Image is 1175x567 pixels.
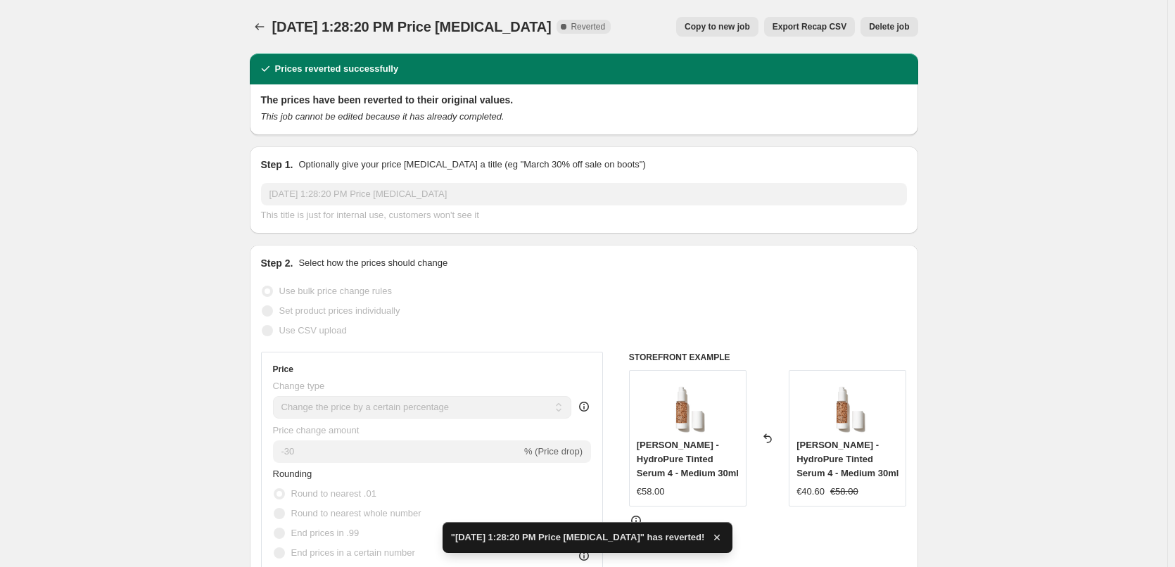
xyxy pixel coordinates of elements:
span: Change type [273,381,325,391]
span: Use CSV upload [279,325,347,336]
button: Price change jobs [250,17,269,37]
h2: Step 1. [261,158,293,172]
div: help [577,400,591,414]
h2: Step 2. [261,256,293,270]
button: Delete job [860,17,917,37]
img: jane-iredale-hydropure-tinted-serum-4-medium-30ml-978060_80x.png [659,378,716,434]
input: 30% off holiday sale [261,183,907,205]
span: Use bulk price change rules [279,286,392,296]
h2: The prices have been reverted to their original values. [261,93,907,107]
h6: STOREFRONT EXAMPLE [629,352,907,363]
button: Export Recap CSV [764,17,855,37]
p: Optionally give your price [MEDICAL_DATA] a title (eg "March 30% off sale on boots") [298,158,645,172]
span: €40.60 [796,486,825,497]
span: [PERSON_NAME] - HydroPure Tinted Serum 4 - Medium 30ml [796,440,898,478]
span: €58.00 [637,486,665,497]
span: Copy to new job [685,21,750,32]
input: -15 [273,440,521,463]
span: This title is just for internal use, customers won't see it [261,210,479,220]
span: End prices in .99 [291,528,360,538]
i: This job cannot be edited because it has already completed. [261,111,504,122]
span: Rounding [273,469,312,479]
span: Reverted [571,21,605,32]
span: Round to nearest .01 [291,488,376,499]
span: Price change amount [273,425,360,435]
span: Set product prices individually [279,305,400,316]
img: jane-iredale-hydropure-tinted-serum-4-medium-30ml-978060_80x.png [820,378,876,434]
span: Export Recap CSV [773,21,846,32]
span: % (Price drop) [524,446,583,457]
h2: Prices reverted successfully [275,62,399,76]
span: "[DATE] 1:28:20 PM Price [MEDICAL_DATA]" has reverted! [451,530,705,544]
span: [PERSON_NAME] - HydroPure Tinted Serum 4 - Medium 30ml [637,440,739,478]
span: [DATE] 1:28:20 PM Price [MEDICAL_DATA] [272,19,552,34]
p: Select how the prices should change [298,256,447,270]
button: Copy to new job [676,17,758,37]
span: €58.00 [830,486,858,497]
span: End prices in a certain number [291,547,415,558]
span: Round to nearest whole number [291,508,421,518]
h3: Price [273,364,293,375]
span: Delete job [869,21,909,32]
